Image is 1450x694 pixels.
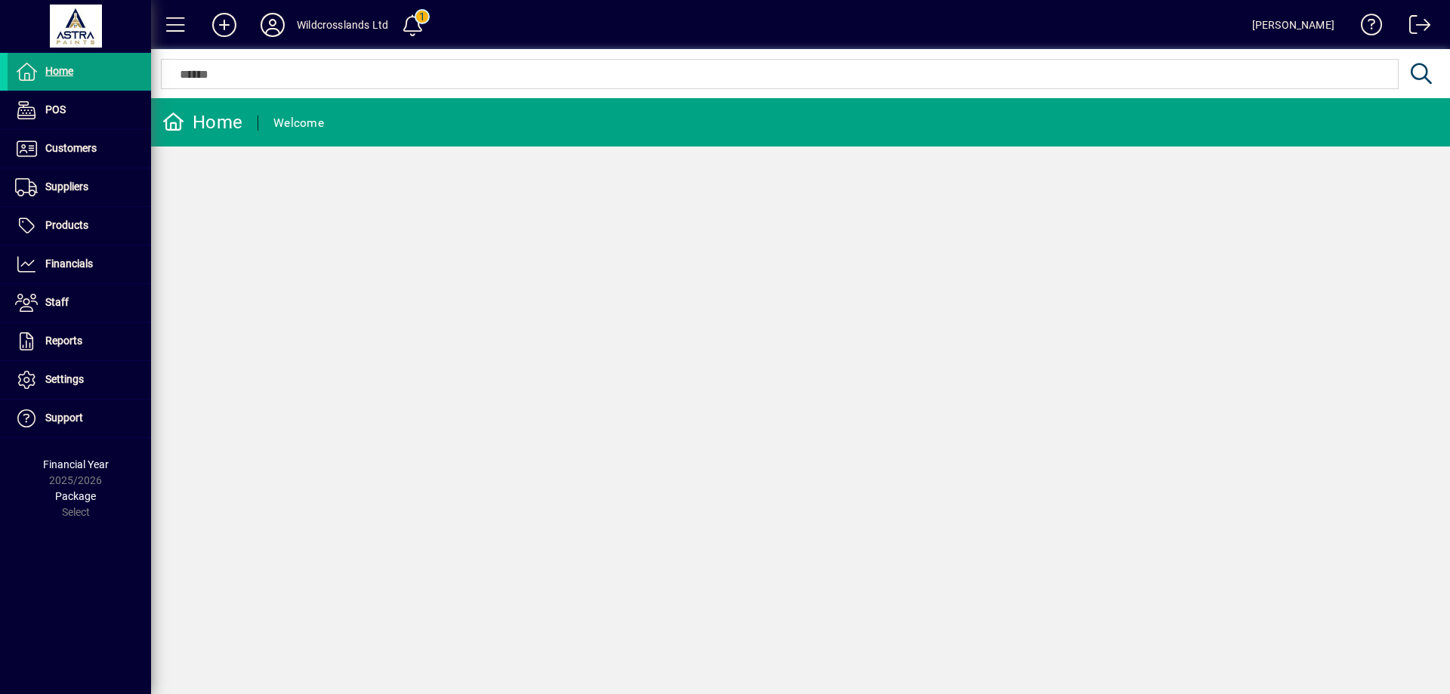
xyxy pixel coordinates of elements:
div: Welcome [273,111,324,135]
a: Suppliers [8,168,151,206]
a: Logout [1398,3,1431,52]
span: Financials [45,258,93,270]
a: Support [8,399,151,437]
div: Home [162,110,242,134]
div: Wildcrosslands Ltd [297,13,388,37]
a: Financials [8,245,151,283]
span: Home [45,65,73,77]
span: Support [45,412,83,424]
a: Knowledge Base [1350,3,1383,52]
button: Profile [248,11,297,39]
a: Reports [8,322,151,360]
span: Package [55,490,96,502]
span: Reports [45,335,82,347]
span: Staff [45,296,69,308]
span: Financial Year [43,458,109,470]
span: POS [45,103,66,116]
button: Add [200,11,248,39]
span: Customers [45,142,97,154]
span: Suppliers [45,180,88,193]
span: Products [45,219,88,231]
a: Products [8,207,151,245]
a: Customers [8,130,151,168]
a: POS [8,91,151,129]
a: Staff [8,284,151,322]
a: Settings [8,361,151,399]
span: Settings [45,373,84,385]
div: [PERSON_NAME] [1252,13,1334,37]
